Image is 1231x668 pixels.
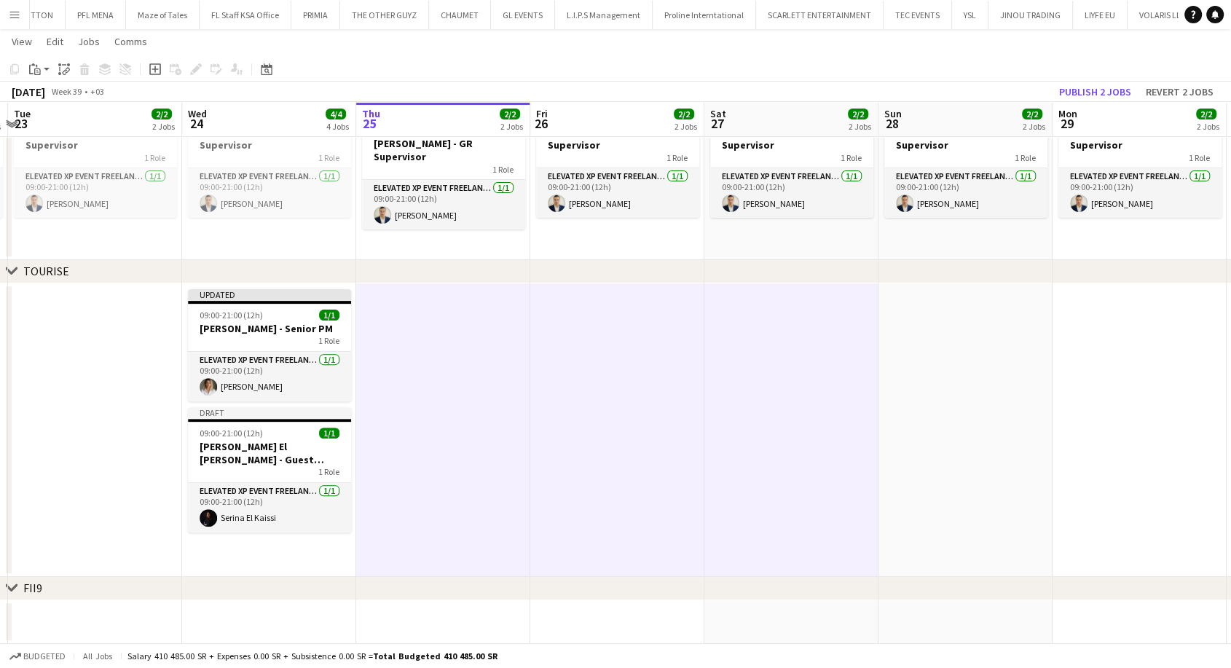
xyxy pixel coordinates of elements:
[849,121,871,132] div: 2 Jobs
[1196,109,1216,119] span: 2/2
[1197,121,1219,132] div: 2 Jobs
[884,168,1047,218] app-card-role: Elevated XP Event Freelancer1/109:00-21:00 (12h)[PERSON_NAME]
[491,1,555,29] button: GL EVENTS
[188,483,351,533] app-card-role: Elevated XP Event Freelancer1/109:00-21:00 (12h)Serina El Kaissi
[188,352,351,401] app-card-role: Elevated XP Event Freelancer1/109:00-21:00 (12h)[PERSON_NAME]
[1189,152,1210,163] span: 1 Role
[319,310,339,321] span: 1/1
[536,104,699,218] app-job-card: 09:00-21:00 (12h)1/1[PERSON_NAME] - GR Supervisor1 RoleElevated XP Event Freelancer1/109:00-21:00...
[884,104,1047,218] app-job-card: 09:00-21:00 (12h)1/1[PERSON_NAME] - GR Supervisor1 RoleElevated XP Event Freelancer1/109:00-21:00...
[841,152,862,163] span: 1 Role
[1053,82,1137,101] button: Publish 2 jobs
[12,85,45,99] div: [DATE]
[326,109,346,119] span: 4/4
[90,86,104,97] div: +03
[144,152,165,163] span: 1 Role
[188,289,351,401] app-job-card: Updated09:00-21:00 (12h)1/1[PERSON_NAME] - Senior PM1 RoleElevated XP Event Freelancer1/109:00-21...
[72,32,106,51] a: Jobs
[536,168,699,218] app-card-role: Elevated XP Event Freelancer1/109:00-21:00 (12h)[PERSON_NAME]
[1058,104,1222,218] app-job-card: 09:00-21:00 (12h)1/1[PERSON_NAME] - GR Supervisor1 RoleElevated XP Event Freelancer1/109:00-21:00...
[47,35,63,48] span: Edit
[362,180,525,229] app-card-role: Elevated XP Event Freelancer1/109:00-21:00 (12h)[PERSON_NAME]
[756,1,884,29] button: SCARLETT ENTERTAINMENT
[66,1,126,29] button: PFL MENA
[7,648,68,664] button: Budgeted
[14,104,177,218] app-job-card: 09:00-21:00 (12h)1/1[PERSON_NAME] - GR Supervisor1 RoleElevated XP Event Freelancer1/109:00-21:00...
[1023,121,1045,132] div: 2 Jobs
[1022,109,1042,119] span: 2/2
[23,581,42,595] div: FII9
[710,125,873,152] h3: [PERSON_NAME] - GR Supervisor
[1015,152,1036,163] span: 1 Role
[12,35,32,48] span: View
[882,115,902,132] span: 28
[1058,168,1222,218] app-card-role: Elevated XP Event Freelancer1/109:00-21:00 (12h)[PERSON_NAME]
[429,1,491,29] button: CHAUMET
[675,121,697,132] div: 2 Jobs
[952,1,988,29] button: YSL
[340,1,429,29] button: THE OTHER GUYZ
[14,125,177,152] h3: [PERSON_NAME] - GR Supervisor
[362,137,525,163] h3: [PERSON_NAME] - GR Supervisor
[152,109,172,119] span: 2/2
[362,104,525,229] app-job-card: In progress09:00-21:00 (12h)1/1[PERSON_NAME] - GR Supervisor1 RoleElevated XP Event Freelancer1/1...
[48,86,84,97] span: Week 39
[188,104,351,218] app-job-card: 09:00-21:00 (12h)1/1[PERSON_NAME] - GR Supervisor1 RoleElevated XP Event Freelancer1/109:00-21:00...
[188,407,351,533] app-job-card: Draft09:00-21:00 (12h)1/1[PERSON_NAME] El [PERSON_NAME] - Guest Relations Manager1 RoleElevated X...
[710,107,726,120] span: Sat
[1058,107,1077,120] span: Mon
[708,115,726,132] span: 27
[200,1,291,29] button: FL Staff KSA Office
[555,1,653,29] button: L.I.P.S Management
[1056,115,1077,132] span: 29
[884,107,902,120] span: Sun
[884,125,1047,152] h3: [PERSON_NAME] - GR Supervisor
[536,125,699,152] h3: [PERSON_NAME] - GR Supervisor
[188,125,351,152] h3: [PERSON_NAME] - GR Supervisor
[1058,125,1222,152] h3: [PERSON_NAME] - GR Supervisor
[653,1,756,29] button: Proline Interntational
[500,109,520,119] span: 2/2
[80,651,115,661] span: All jobs
[14,107,31,120] span: Tue
[319,428,339,439] span: 1/1
[534,115,548,132] span: 26
[6,32,38,51] a: View
[318,152,339,163] span: 1 Role
[362,107,380,120] span: Thu
[318,335,339,346] span: 1 Role
[666,152,688,163] span: 1 Role
[188,289,351,301] div: Updated
[200,310,263,321] span: 09:00-21:00 (12h)
[188,168,351,218] app-card-role: Elevated XP Event Freelancer1/109:00-21:00 (12h)[PERSON_NAME]
[23,651,66,661] span: Budgeted
[500,121,523,132] div: 2 Jobs
[188,322,351,335] h3: [PERSON_NAME] - Senior PM
[152,121,175,132] div: 2 Jobs
[188,440,351,466] h3: [PERSON_NAME] El [PERSON_NAME] - Guest Relations Manager
[127,651,497,661] div: Salary 410 485.00 SR + Expenses 0.00 SR + Subsistence 0.00 SR =
[188,407,351,419] div: Draft
[291,1,340,29] button: PRIMIA
[326,121,349,132] div: 4 Jobs
[78,35,100,48] span: Jobs
[12,115,31,132] span: 23
[536,107,548,120] span: Fri
[848,109,868,119] span: 2/2
[360,115,380,132] span: 25
[492,164,514,175] span: 1 Role
[710,104,873,218] app-job-card: 09:00-21:00 (12h)1/1[PERSON_NAME] - GR Supervisor1 RoleElevated XP Event Freelancer1/109:00-21:00...
[114,35,147,48] span: Comms
[318,466,339,477] span: 1 Role
[14,168,177,218] app-card-role: Elevated XP Event Freelancer1/109:00-21:00 (12h)[PERSON_NAME]
[884,1,952,29] button: TEC EVENTS
[41,32,69,51] a: Edit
